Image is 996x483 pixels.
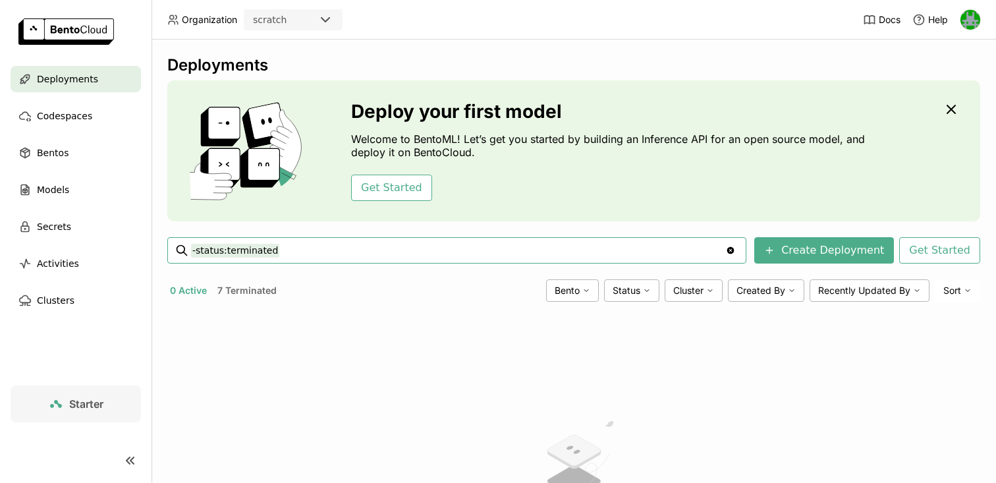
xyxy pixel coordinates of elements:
span: Bento [555,285,580,297]
input: Selected scratch. [288,14,289,27]
img: cover onboarding [178,101,319,200]
a: Models [11,177,141,203]
span: Clusters [37,293,74,308]
span: Activities [37,256,79,271]
div: Status [604,279,659,302]
div: Recently Updated By [810,279,929,302]
span: Organization [182,14,237,26]
button: Get Started [899,237,980,264]
span: Models [37,182,69,198]
img: logo [18,18,114,45]
a: Bentos [11,140,141,166]
a: Secrets [11,213,141,240]
a: Activities [11,250,141,277]
a: Starter [11,385,141,422]
span: Codespaces [37,108,92,124]
div: Deployments [167,55,980,75]
span: Status [613,285,640,297]
div: Sort [935,279,980,302]
span: Cluster [673,285,704,297]
input: Search [191,240,725,261]
a: Docs [863,13,900,26]
span: Sort [943,285,961,297]
span: Deployments [37,71,98,87]
span: Created By [736,285,785,297]
p: Welcome to BentoML! Let’s get you started by building an Inference API for an open source model, ... [351,132,871,159]
button: 0 Active [167,282,209,299]
span: Docs [879,14,900,26]
svg: Clear value [725,245,736,256]
div: Created By [728,279,804,302]
span: Recently Updated By [818,285,910,297]
div: Bento [546,279,599,302]
div: scratch [253,13,287,26]
span: Help [928,14,948,26]
h3: Deploy your first model [351,101,871,122]
a: Clusters [11,287,141,314]
a: Codespaces [11,103,141,129]
button: Get Started [351,175,432,201]
img: Sean Hickey [960,10,980,30]
a: Deployments [11,66,141,92]
button: 7 Terminated [215,282,279,299]
div: Help [912,13,948,26]
span: Bentos [37,145,69,161]
span: Starter [69,397,103,411]
div: Cluster [665,279,723,302]
button: Create Deployment [754,237,894,264]
span: Secrets [37,219,71,235]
